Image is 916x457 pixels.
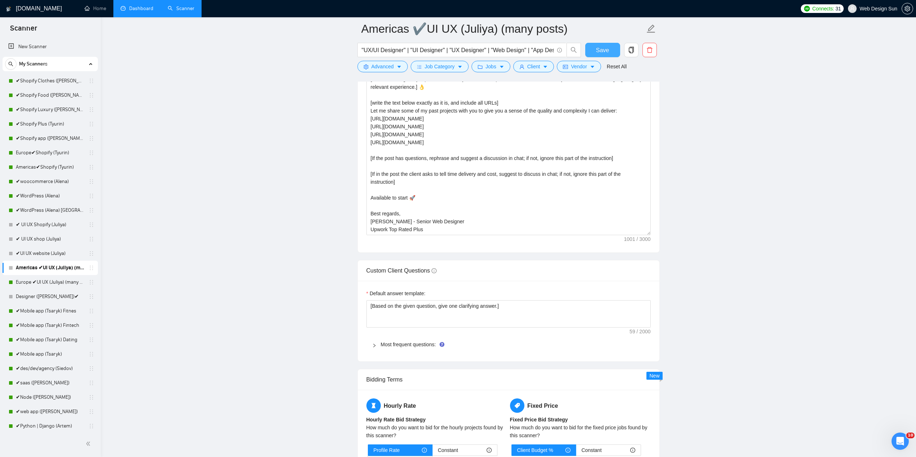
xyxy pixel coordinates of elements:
[513,61,554,72] button: userClientcaret-down
[168,5,194,12] a: searchScanner
[646,24,656,33] span: edit
[89,308,94,314] span: holder
[381,342,436,347] a: Most frequent questions:
[86,440,93,447] span: double-left
[471,61,510,72] button: folderJobscaret-down
[89,78,94,84] span: holder
[89,222,94,228] span: holder
[596,46,609,55] span: Save
[89,193,94,199] span: holder
[374,445,400,456] span: Profile Rate
[366,424,507,439] div: How much do you want to bid for the hourly projects found by this scanner?
[366,336,651,353] div: Most frequent questions:
[89,251,94,256] span: holder
[16,376,84,390] a: ✔saas ([PERSON_NAME])
[499,64,504,69] span: caret-down
[527,63,540,70] span: Client
[543,64,548,69] span: caret-down
[16,246,84,261] a: ✔UI UX website (Juliya)
[357,61,408,72] button: settingAdvancedcaret-down
[89,409,94,415] span: holder
[89,337,94,343] span: holder
[567,43,581,57] button: search
[121,5,153,12] a: dashboardDashboard
[16,131,84,146] a: ✔Shopify app ([PERSON_NAME])
[85,5,106,12] a: homeHome
[89,380,94,386] span: holder
[16,405,84,419] a: ✔web app ([PERSON_NAME])
[89,121,94,127] span: holder
[366,398,381,413] span: hourglass
[567,47,581,53] span: search
[902,6,913,12] span: setting
[630,448,635,453] span: info-circle
[804,6,810,12] img: upwork-logo.png
[16,275,84,289] a: Europe ✔UI UX (Juliya) (many posts)
[89,107,94,113] span: holder
[565,448,570,453] span: info-circle
[89,150,94,156] span: holder
[850,6,855,11] span: user
[366,73,651,235] textarea: Cover letter template:
[16,218,84,232] a: ✔ UI UX Shopify (Juliya)
[371,63,394,70] span: Advanced
[432,268,437,273] span: info-circle
[366,289,425,297] label: Default answer template:
[16,390,84,405] a: ✔Node ([PERSON_NAME])
[835,5,841,13] span: 31
[89,265,94,271] span: holder
[89,136,94,141] span: holder
[422,448,427,453] span: info-circle
[425,63,455,70] span: Job Category
[89,294,94,300] span: holder
[902,6,913,12] a: setting
[397,64,402,69] span: caret-down
[585,43,620,57] button: Save
[417,64,422,69] span: bars
[3,40,98,54] li: New Scanner
[364,64,369,69] span: setting
[89,394,94,400] span: holder
[590,64,595,69] span: caret-down
[366,268,437,274] span: Custom Client Questions
[89,423,94,429] span: holder
[89,323,94,328] span: holder
[16,203,84,218] a: ✔WordPress (Alena) [GEOGRAPHIC_DATA]
[16,232,84,246] a: ✔ UI UX shop (Juliya)
[411,61,469,72] button: barsJob Categorycaret-down
[89,366,94,371] span: holder
[557,48,562,52] span: info-circle
[457,64,462,69] span: caret-down
[906,433,915,438] span: 10
[510,398,524,413] span: tag
[16,146,84,160] a: Europe✔Shopify (Tyurin)
[624,47,638,53] span: copy
[16,160,84,174] a: Americas✔Shopify (Tyurin)
[4,23,43,38] span: Scanner
[6,3,11,15] img: logo
[582,445,602,456] span: Constant
[366,300,651,328] textarea: Default answer template:
[89,236,94,242] span: holder
[16,102,84,117] a: ✔Shopify Luxury ([PERSON_NAME])
[16,117,84,131] a: ✔Shopify Plus (Tyurin)
[510,424,651,439] div: How much do you want to bid for the fixed price jobs found by this scanner?
[510,398,651,413] h5: Fixed Price
[486,63,496,70] span: Jobs
[366,398,507,413] h5: Hourly Rate
[902,3,913,14] button: setting
[16,289,84,304] a: Designer ([PERSON_NAME])✔
[5,58,17,70] button: search
[643,47,656,53] span: delete
[16,333,84,347] a: ✔Mobile app (Tsaryk) Dating
[487,448,492,453] span: info-circle
[89,279,94,285] span: holder
[89,179,94,184] span: holder
[649,373,659,379] span: New
[362,46,554,55] input: Search Freelance Jobs...
[16,347,84,361] a: ✔Mobile app (Tsaryk)
[16,419,84,433] a: ✔Python | Django (Artem)
[519,64,524,69] span: user
[366,369,651,390] div: Bidding Terms
[89,92,94,98] span: holder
